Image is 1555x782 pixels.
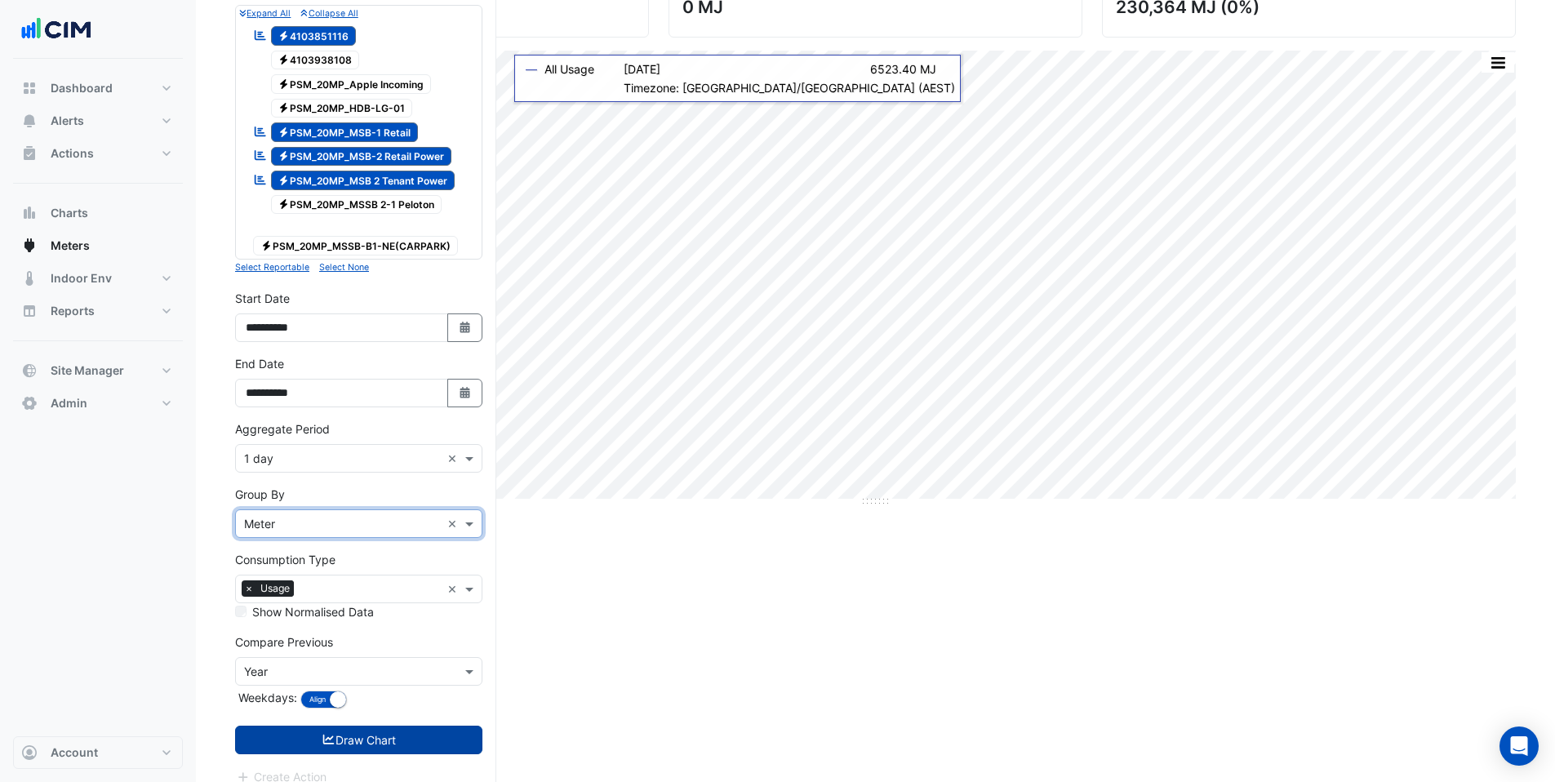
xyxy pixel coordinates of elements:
fa-icon: Reportable [253,124,268,138]
button: Select None [319,260,369,274]
button: More Options [1482,52,1514,73]
button: Admin [13,387,183,420]
fa-icon: Electricity [278,198,290,211]
span: Reports [51,303,95,319]
fa-icon: Select Date [458,386,473,400]
app-icon: Alerts [21,113,38,129]
button: Collapse All [300,6,358,20]
fa-icon: Electricity [278,54,290,66]
button: Indoor Env [13,262,183,295]
app-icon: Meters [21,238,38,254]
button: Dashboard [13,72,183,104]
span: PSM_20MP_Apple Incoming [271,74,432,94]
span: 4103851116 [271,26,357,46]
div: Open Intercom Messenger [1499,726,1539,766]
button: Expand All [239,6,291,20]
span: Actions [51,145,94,162]
span: Account [51,744,98,761]
fa-icon: Electricity [278,150,290,162]
app-icon: Actions [21,145,38,162]
span: Site Manager [51,362,124,379]
app-icon: Site Manager [21,362,38,379]
fa-icon: Electricity [260,239,273,251]
button: Site Manager [13,354,183,387]
button: Alerts [13,104,183,137]
span: Clear [447,450,461,467]
span: Dashboard [51,80,113,96]
span: Clear [447,580,461,598]
button: Select Reportable [235,260,309,274]
button: Draw Chart [235,726,482,754]
span: Indoor Env [51,270,112,287]
fa-icon: Reportable [253,149,268,162]
fa-icon: Electricity [278,174,290,186]
span: Charts [51,205,88,221]
label: Weekdays: [235,689,297,706]
fa-icon: Select Date [458,321,473,335]
img: Company Logo [20,13,93,46]
fa-icon: Reportable [253,28,268,42]
label: Show Normalised Data [252,603,374,620]
button: Reports [13,295,183,327]
app-icon: Reports [21,303,38,319]
fa-icon: Electricity [278,126,290,138]
span: Admin [51,395,87,411]
span: PSM_20MP_MSSB-B1-NE(CARPARK) [253,236,458,255]
app-icon: Dashboard [21,80,38,96]
button: Account [13,736,183,769]
small: Select Reportable [235,262,309,273]
label: Compare Previous [235,633,333,651]
span: PSM_20MP_HDB-LG-01 [271,99,413,118]
button: Meters [13,229,183,262]
span: Meters [51,238,90,254]
app-icon: Admin [21,395,38,411]
app-icon: Charts [21,205,38,221]
label: Consumption Type [235,551,335,568]
button: Actions [13,137,183,170]
span: Alerts [51,113,84,129]
small: Select None [319,262,369,273]
span: × [242,580,256,597]
fa-icon: Reportable [253,172,268,186]
span: Clear [447,515,461,532]
button: Charts [13,197,183,229]
label: End Date [235,355,284,372]
label: Start Date [235,290,290,307]
fa-icon: Electricity [278,78,290,90]
fa-icon: Electricity [278,29,290,42]
span: PSM_20MP_MSB 2 Tenant Power [271,171,455,190]
label: Group By [235,486,285,503]
label: Aggregate Period [235,420,330,438]
span: Usage [256,580,294,597]
small: Collapse All [300,8,358,19]
span: PSM_20MP_MSB-2 Retail Power [271,147,452,167]
span: PSM_20MP_MSSB 2-1 Peloton [271,195,442,215]
span: PSM_20MP_MSB-1 Retail [271,122,419,142]
app-icon: Indoor Env [21,270,38,287]
small: Expand All [239,8,291,19]
span: 4103938108 [271,51,360,70]
fa-icon: Electricity [278,102,290,114]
